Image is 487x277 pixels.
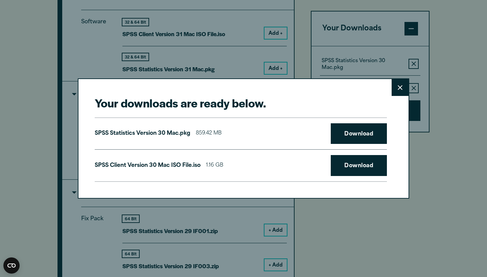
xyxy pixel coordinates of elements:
[331,155,387,176] a: Download
[3,257,20,274] button: Open CMP widget
[196,129,222,138] span: 859.42 MB
[95,161,201,171] p: SPSS Client Version 30 Mac ISO File.iso
[95,95,387,110] h2: Your downloads are ready below.
[206,161,223,171] span: 1.16 GB
[95,129,190,138] p: SPSS Statistics Version 30 Mac.pkg
[331,123,387,144] a: Download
